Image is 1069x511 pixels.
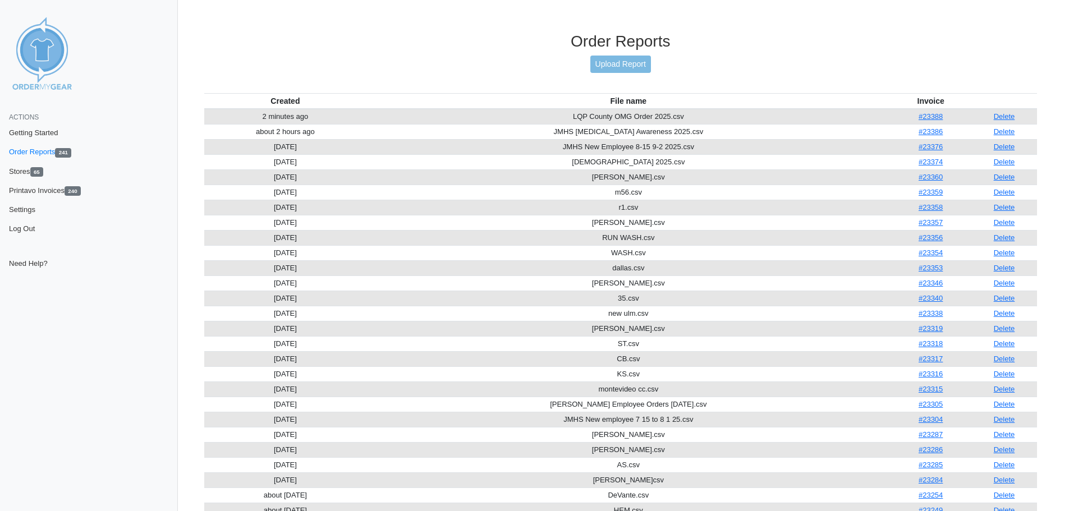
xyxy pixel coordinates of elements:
a: Delete [994,385,1015,393]
td: 35.csv [366,291,890,306]
td: JMHS New employee 7 15 to 8 1 25.csv [366,412,890,427]
td: RUN WASH.csv [366,230,890,245]
th: Created [204,93,367,109]
th: Invoice [890,93,971,109]
span: 240 [65,186,81,196]
td: AS.csv [366,457,890,472]
a: Delete [994,415,1015,423]
td: [PERSON_NAME].csv [366,442,890,457]
a: #23360 [919,173,943,181]
td: [DATE] [204,351,367,366]
a: Delete [994,233,1015,242]
td: [DATE] [204,306,367,321]
a: Delete [994,142,1015,151]
a: Delete [994,188,1015,196]
a: #23356 [919,233,943,242]
a: Delete [994,203,1015,211]
a: #23388 [919,112,943,121]
a: Delete [994,158,1015,166]
h3: Order Reports [204,32,1038,51]
td: [DATE] [204,245,367,260]
a: #23284 [919,476,943,484]
a: Delete [994,355,1015,363]
a: Delete [994,173,1015,181]
td: [DATE] [204,366,367,381]
td: montevideo cc.csv [366,381,890,397]
th: File name [366,93,890,109]
td: 2 minutes ago [204,109,367,125]
a: Delete [994,309,1015,317]
a: #23376 [919,142,943,151]
td: [DATE] [204,260,367,275]
td: r1.csv [366,200,890,215]
td: m56.csv [366,185,890,200]
td: WASH.csv [366,245,890,260]
a: Delete [994,400,1015,408]
td: [DATE] [204,457,367,472]
a: #23353 [919,264,943,272]
a: Delete [994,264,1015,272]
a: #23286 [919,445,943,454]
a: Delete [994,112,1015,121]
td: [DATE] [204,154,367,169]
td: [DATE] [204,427,367,442]
a: #23285 [919,461,943,469]
a: Delete [994,476,1015,484]
td: dallas.csv [366,260,890,275]
td: JMHS [MEDICAL_DATA] Awareness 2025.csv [366,124,890,139]
td: [PERSON_NAME].csv [366,169,890,185]
td: KS.csv [366,366,890,381]
a: Delete [994,461,1015,469]
a: #23315 [919,385,943,393]
td: [DATE] [204,336,367,351]
a: #23317 [919,355,943,363]
td: [DATE] [204,321,367,336]
td: [DATE] [204,412,367,427]
td: [DATE] [204,472,367,487]
a: #23304 [919,415,943,423]
td: ST.csv [366,336,890,351]
td: [PERSON_NAME].csv [366,215,890,230]
td: [DATE] [204,185,367,200]
a: Delete [994,491,1015,499]
td: [DATE] [204,139,367,154]
a: #23357 [919,218,943,227]
td: [PERSON_NAME].csv [366,275,890,291]
a: Delete [994,370,1015,378]
a: #23318 [919,339,943,348]
td: new ulm.csv [366,306,890,321]
a: #23338 [919,309,943,317]
a: #23359 [919,188,943,196]
a: #23346 [919,279,943,287]
td: [PERSON_NAME].csv [366,427,890,442]
a: #23358 [919,203,943,211]
td: CB.csv [366,351,890,366]
a: #23354 [919,248,943,257]
td: about 2 hours ago [204,124,367,139]
a: #23340 [919,294,943,302]
td: [DATE] [204,215,367,230]
td: [DATE] [204,291,367,306]
span: 241 [55,148,71,158]
td: [DATE] [204,397,367,412]
span: Actions [9,113,39,121]
td: [DATE] [204,275,367,291]
td: JMHS New Employee 8-15 9-2 2025.csv [366,139,890,154]
td: [DEMOGRAPHIC_DATA] 2025.csv [366,154,890,169]
td: about [DATE] [204,487,367,503]
a: Delete [994,248,1015,257]
td: [PERSON_NAME].csv [366,321,890,336]
a: Delete [994,218,1015,227]
a: Delete [994,339,1015,348]
a: Delete [994,430,1015,439]
a: Delete [994,279,1015,287]
a: #23316 [919,370,943,378]
a: Delete [994,294,1015,302]
td: [DATE] [204,230,367,245]
td: [DATE] [204,169,367,185]
a: Upload Report [590,56,651,73]
td: [DATE] [204,200,367,215]
span: 65 [30,167,44,177]
a: #23319 [919,324,943,333]
a: #23386 [919,127,943,136]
